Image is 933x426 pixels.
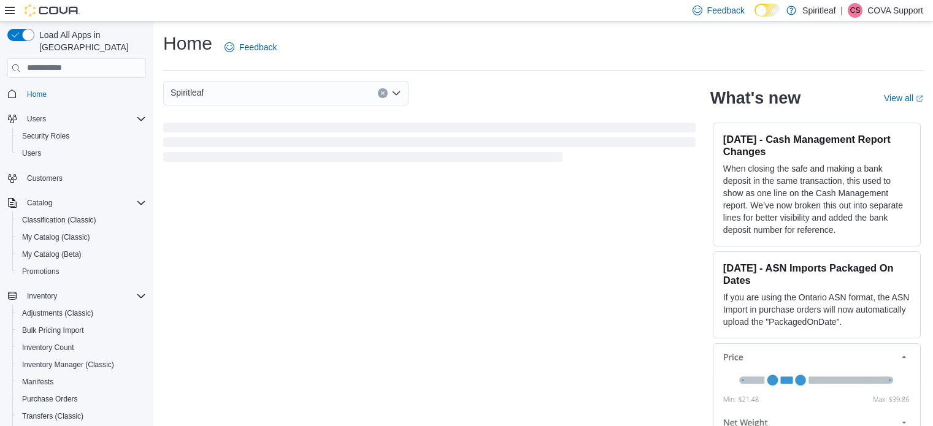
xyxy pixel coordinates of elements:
[17,129,146,143] span: Security Roles
[2,85,151,103] button: Home
[12,229,151,246] button: My Catalog (Classic)
[12,211,151,229] button: Classification (Classic)
[884,93,923,103] a: View allExternal link
[22,343,74,352] span: Inventory Count
[22,87,52,102] a: Home
[391,88,401,98] button: Open list of options
[17,247,86,262] a: My Catalog (Beta)
[2,110,151,127] button: Users
[723,162,910,236] p: When closing the safe and making a bank deposit in the same transaction, this used to show as one...
[22,411,83,421] span: Transfers (Classic)
[17,392,146,406] span: Purchase Orders
[17,264,146,279] span: Promotions
[17,375,146,389] span: Manifests
[22,131,69,141] span: Security Roles
[22,325,84,335] span: Bulk Pricing Import
[723,133,910,158] h3: [DATE] - Cash Management Report Changes
[22,215,96,225] span: Classification (Classic)
[723,262,910,286] h3: [DATE] - ASN Imports Packaged On Dates
[17,306,146,321] span: Adjustments (Classic)
[17,323,89,338] a: Bulk Pricing Import
[17,213,101,227] a: Classification (Classic)
[22,148,41,158] span: Users
[25,4,80,17] img: Cova
[22,289,146,303] span: Inventory
[17,213,146,227] span: Classification (Classic)
[17,409,88,424] a: Transfers (Classic)
[12,373,151,390] button: Manifests
[22,171,67,186] a: Customers
[17,340,79,355] a: Inventory Count
[17,409,146,424] span: Transfers (Classic)
[22,232,90,242] span: My Catalog (Classic)
[22,289,62,303] button: Inventory
[22,112,51,126] button: Users
[22,377,53,387] span: Manifests
[12,305,151,322] button: Adjustments (Classic)
[17,357,119,372] a: Inventory Manager (Classic)
[802,3,835,18] p: Spiritleaf
[710,88,801,108] h2: What's new
[27,291,57,301] span: Inventory
[22,86,146,102] span: Home
[2,169,151,187] button: Customers
[27,173,63,183] span: Customers
[723,291,910,328] p: If you are using the Ontario ASN format, the ASN Import in purchase orders will now automatically...
[22,196,146,210] span: Catalog
[850,3,861,18] span: CS
[754,4,780,17] input: Dark Mode
[34,29,146,53] span: Load All Apps in [GEOGRAPHIC_DATA]
[12,127,151,145] button: Security Roles
[27,198,52,208] span: Catalog
[12,246,151,263] button: My Catalog (Beta)
[12,263,151,280] button: Promotions
[12,322,151,339] button: Bulk Pricing Import
[848,3,862,18] div: COVA Support
[17,340,146,355] span: Inventory Count
[17,146,46,161] a: Users
[22,308,93,318] span: Adjustments (Classic)
[17,230,146,245] span: My Catalog (Classic)
[2,287,151,305] button: Inventory
[163,31,212,56] h1: Home
[22,267,60,276] span: Promotions
[163,125,696,164] span: Loading
[22,394,78,404] span: Purchase Orders
[12,339,151,356] button: Inventory Count
[17,247,146,262] span: My Catalog (Beta)
[27,114,46,124] span: Users
[867,3,923,18] p: COVA Support
[916,95,923,102] svg: External link
[22,196,57,210] button: Catalog
[17,357,146,372] span: Inventory Manager (Classic)
[12,408,151,425] button: Transfers (Classic)
[171,85,204,100] span: Spiritleaf
[841,3,843,18] p: |
[12,390,151,408] button: Purchase Orders
[27,89,47,99] span: Home
[707,4,745,17] span: Feedback
[17,392,83,406] a: Purchase Orders
[12,145,151,162] button: Users
[378,88,388,98] button: Clear input
[17,146,146,161] span: Users
[22,170,146,186] span: Customers
[2,194,151,211] button: Catalog
[17,306,98,321] a: Adjustments (Classic)
[12,356,151,373] button: Inventory Manager (Classic)
[22,112,146,126] span: Users
[17,264,64,279] a: Promotions
[17,129,74,143] a: Security Roles
[17,323,146,338] span: Bulk Pricing Import
[22,249,82,259] span: My Catalog (Beta)
[239,41,277,53] span: Feedback
[220,35,282,59] a: Feedback
[22,360,114,370] span: Inventory Manager (Classic)
[17,375,58,389] a: Manifests
[17,230,95,245] a: My Catalog (Classic)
